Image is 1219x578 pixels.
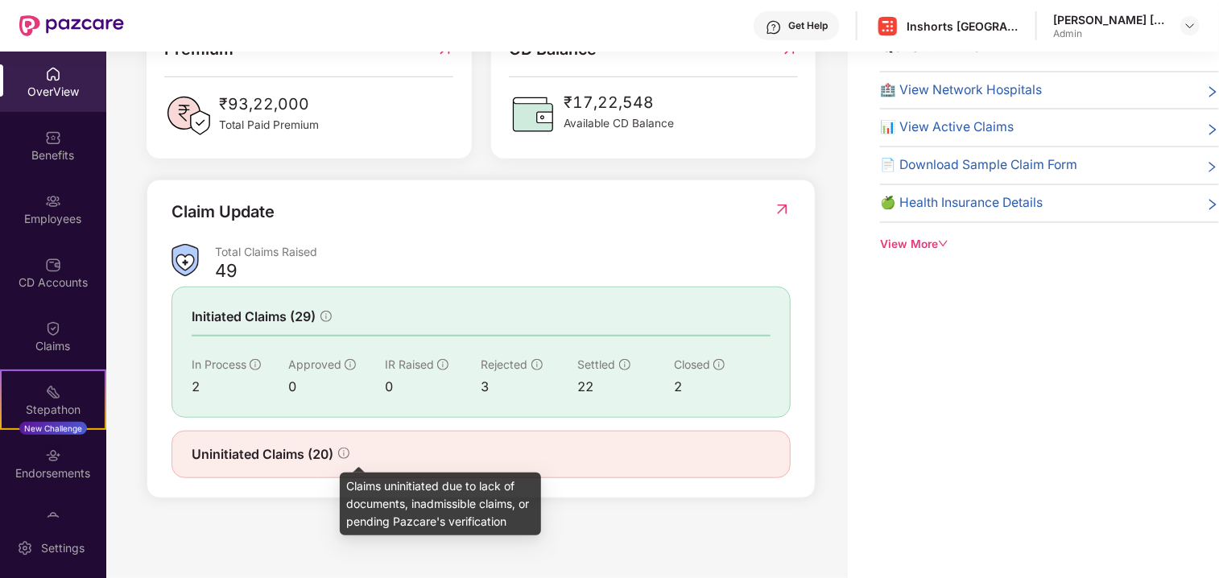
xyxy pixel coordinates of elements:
span: right [1206,121,1219,138]
span: ₹17,22,548 [564,90,674,115]
span: IR Raised [385,357,434,371]
img: PaidPremiumIcon [164,92,213,140]
div: Claim Update [171,200,275,225]
img: New Pazcare Logo [19,15,124,36]
img: svg+xml;base64,PHN2ZyBpZD0iQmVuZWZpdHMiIHhtbG5zPSJodHRwOi8vd3d3LnczLm9yZy8yMDAwL3N2ZyIgd2lkdGg9Ij... [45,130,61,146]
img: RedirectIcon [774,201,791,217]
img: svg+xml;base64,PHN2ZyBpZD0iQ0RfQWNjb3VudHMiIGRhdGEtbmFtZT0iQ0QgQWNjb3VudHMiIHhtbG5zPSJodHRwOi8vd3... [45,257,61,273]
span: info-circle [320,311,332,322]
img: CDBalanceIcon [509,90,557,138]
span: Approved [288,357,341,371]
img: ClaimsSummaryIcon [171,244,199,277]
div: View More [880,236,1219,254]
span: info-circle [713,359,725,370]
span: 🏥 View Network Hospitals [880,81,1042,101]
span: Uninitiated Claims (20) [192,444,333,464]
span: 📊 View Active Claims [880,118,1014,138]
div: Admin [1053,27,1166,40]
span: 📄 Download Sample Claim Form [880,155,1077,175]
img: svg+xml;base64,PHN2ZyBpZD0iQ2xhaW0iIHhtbG5zPSJodHRwOi8vd3d3LnczLm9yZy8yMDAwL3N2ZyIgd2lkdGg9IjIwIi... [45,320,61,336]
span: 🍏 Health Insurance Details [880,193,1043,213]
div: 2 [192,377,288,397]
span: Available CD Balance [564,115,674,133]
span: right [1206,84,1219,101]
div: Stepathon [2,402,105,418]
span: info-circle [619,359,630,370]
div: [PERSON_NAME] [PERSON_NAME] [1053,12,1166,27]
span: Rejected [481,357,528,371]
div: New Challenge [19,422,87,435]
div: 49 [215,259,238,282]
span: right [1206,159,1219,175]
img: svg+xml;base64,PHN2ZyB4bWxucz0iaHR0cDovL3d3dy53My5vcmcvMjAwMC9zdmciIHdpZHRoPSIyMSIgaGVpZ2h0PSIyMC... [45,384,61,400]
span: right [1206,196,1219,213]
div: Inshorts [GEOGRAPHIC_DATA] Advertising And Services Private Limited [907,19,1019,34]
span: info-circle [531,359,543,370]
img: svg+xml;base64,PHN2ZyBpZD0iRHJvcGRvd24tMzJ4MzIiIHhtbG5zPSJodHRwOi8vd3d3LnczLm9yZy8yMDAwL3N2ZyIgd2... [1184,19,1196,32]
span: Closed [674,357,710,371]
div: Total Claims Raised [215,244,791,259]
img: svg+xml;base64,PHN2ZyBpZD0iU2V0dGluZy0yMHgyMCIgeG1sbnM9Imh0dHA6Ly93d3cudzMub3JnLzIwMDAvc3ZnIiB3aW... [17,540,33,556]
img: svg+xml;base64,PHN2ZyBpZD0iRW1wbG95ZWVzIiB4bWxucz0iaHR0cDovL3d3dy53My5vcmcvMjAwMC9zdmciIHdpZHRoPS... [45,193,61,209]
span: Settled [578,357,616,371]
div: Get Help [788,19,828,32]
div: 22 [578,377,675,397]
img: Inshorts%20Logo.png [876,14,899,38]
span: ₹93,22,000 [219,92,319,117]
img: svg+xml;base64,PHN2ZyBpZD0iTXlfT3JkZXJzIiBkYXRhLW5hbWU9Ik15IE9yZGVycyIgeG1sbnM9Imh0dHA6Ly93d3cudz... [45,511,61,527]
span: Initiated Claims (29) [192,307,316,327]
div: 0 [385,377,481,397]
span: In Process [192,357,246,371]
div: 3 [481,377,578,397]
div: Claims uninitiated due to lack of documents, inadmissible claims, or pending Pazcare's verification [340,473,541,535]
div: 0 [288,377,385,397]
img: svg+xml;base64,PHN2ZyBpZD0iSGVscC0zMngzMiIgeG1sbnM9Imh0dHA6Ly93d3cudzMub3JnLzIwMDAvc3ZnIiB3aWR0aD... [766,19,782,35]
span: Total Paid Premium [219,117,319,134]
span: info-circle [437,359,448,370]
span: info-circle [345,359,356,370]
span: down [938,238,949,250]
span: info-circle [250,359,261,370]
div: 2 [674,377,771,397]
img: svg+xml;base64,PHN2ZyBpZD0iRW5kb3JzZW1lbnRzIiB4bWxucz0iaHR0cDovL3d3dy53My5vcmcvMjAwMC9zdmciIHdpZH... [45,448,61,464]
span: info-circle [338,448,349,459]
img: svg+xml;base64,PHN2ZyBpZD0iSG9tZSIgeG1sbnM9Imh0dHA6Ly93d3cudzMub3JnLzIwMDAvc3ZnIiB3aWR0aD0iMjAiIG... [45,66,61,82]
div: Settings [36,540,89,556]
